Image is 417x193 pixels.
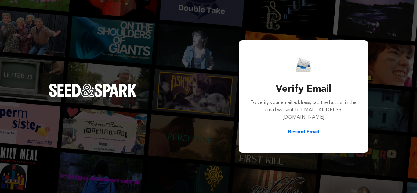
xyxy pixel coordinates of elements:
[283,108,343,120] span: [EMAIL_ADDRESS][DOMAIN_NAME]
[250,82,357,97] h3: Verify Email
[296,57,311,72] img: Seed&Spark Email Icon
[49,84,137,97] img: Seed&Spark Logo
[49,84,137,109] a: Seed&Spark Homepage
[288,128,319,136] button: Resend Email
[250,99,357,121] p: To verify your email address, tap the button in the email we sent to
